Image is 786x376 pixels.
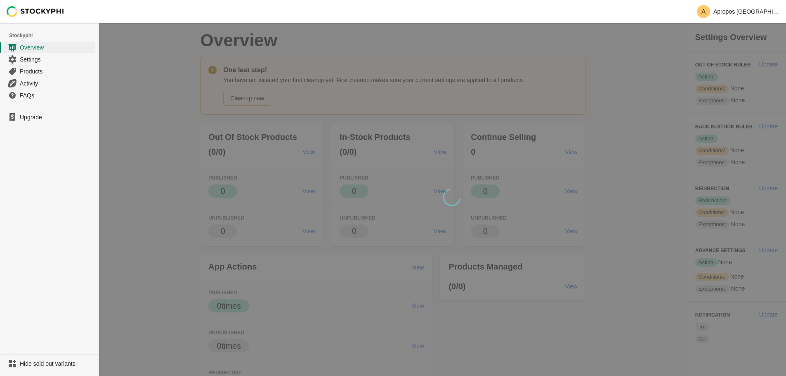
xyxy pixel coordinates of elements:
[20,79,94,87] span: Activity
[20,43,94,52] span: Overview
[3,89,95,101] a: FAQs
[20,91,94,99] span: FAQs
[7,6,64,17] img: Stockyphi
[713,8,779,15] p: Apropos [GEOGRAPHIC_DATA][PERSON_NAME]
[20,55,94,64] span: Settings
[3,65,95,77] a: Products
[3,111,95,123] a: Upgrade
[697,5,710,18] span: Avatar with initials A
[3,358,95,369] a: Hide sold out variants
[9,31,99,40] span: Stockyphi
[20,67,94,76] span: Products
[694,3,783,20] button: Avatar with initials AApropos [GEOGRAPHIC_DATA][PERSON_NAME]
[701,8,706,15] text: A
[3,53,95,65] a: Settings
[20,113,94,121] span: Upgrade
[3,41,95,53] a: Overview
[20,359,94,368] span: Hide sold out variants
[3,77,95,89] a: Activity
